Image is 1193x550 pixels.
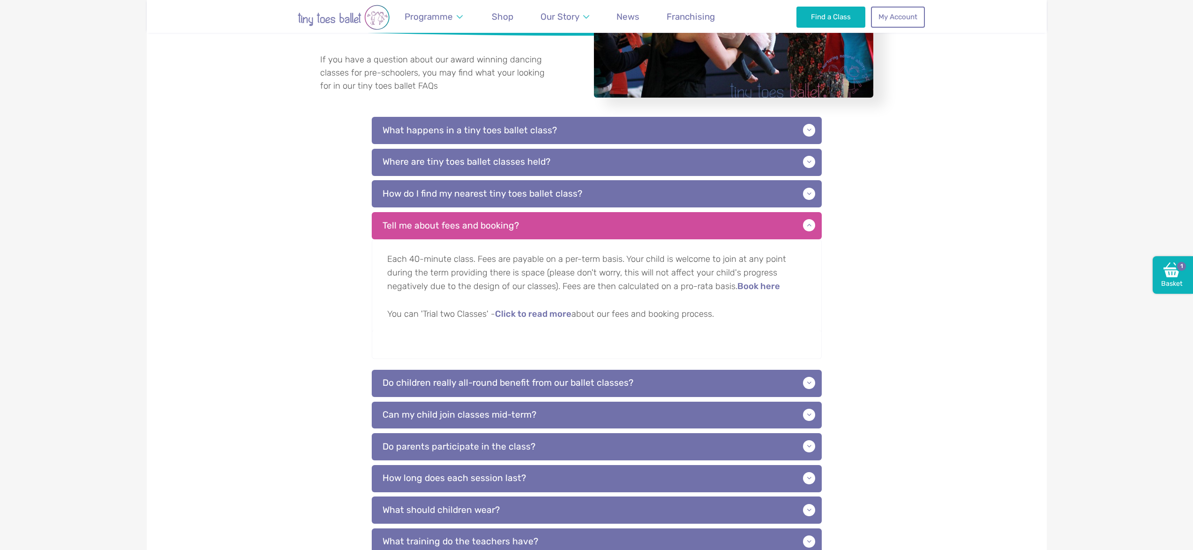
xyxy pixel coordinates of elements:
[400,6,467,28] a: Programme
[372,212,822,239] p: Tell me about fees and booking?
[372,465,822,492] p: How long does each session last?
[372,239,822,336] p: Each 40-minute class. Fees are payable on a per-term basis. Your child is welcome to join at any ...
[372,402,822,429] p: Can my child join classes mid-term?
[667,11,715,22] span: Franchising
[488,6,518,28] a: Shop
[372,433,822,460] p: Do parents participate in the class?
[796,7,865,27] a: Find a Class
[662,6,720,28] a: Franchising
[492,11,513,22] span: Shop
[269,5,419,30] img: tiny toes ballet
[495,310,571,319] a: Click to read more
[405,11,453,22] span: Programme
[616,11,639,22] span: News
[871,7,924,27] a: My Account
[536,6,593,28] a: Our Story
[372,117,822,144] p: What happens in a tiny toes ballet class?
[737,282,780,291] a: Book here
[320,53,553,92] p: If you have a question about our award winning dancing classes for pre-schoolers, you may find wh...
[540,11,579,22] span: Our Story
[612,6,644,28] a: News
[372,497,822,524] p: What should children wear?
[372,149,822,176] p: Where are tiny toes ballet classes held?
[372,370,822,397] p: Do children really all-round benefit from our ballet classes?
[372,180,822,207] p: How do I find my nearest tiny toes ballet class?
